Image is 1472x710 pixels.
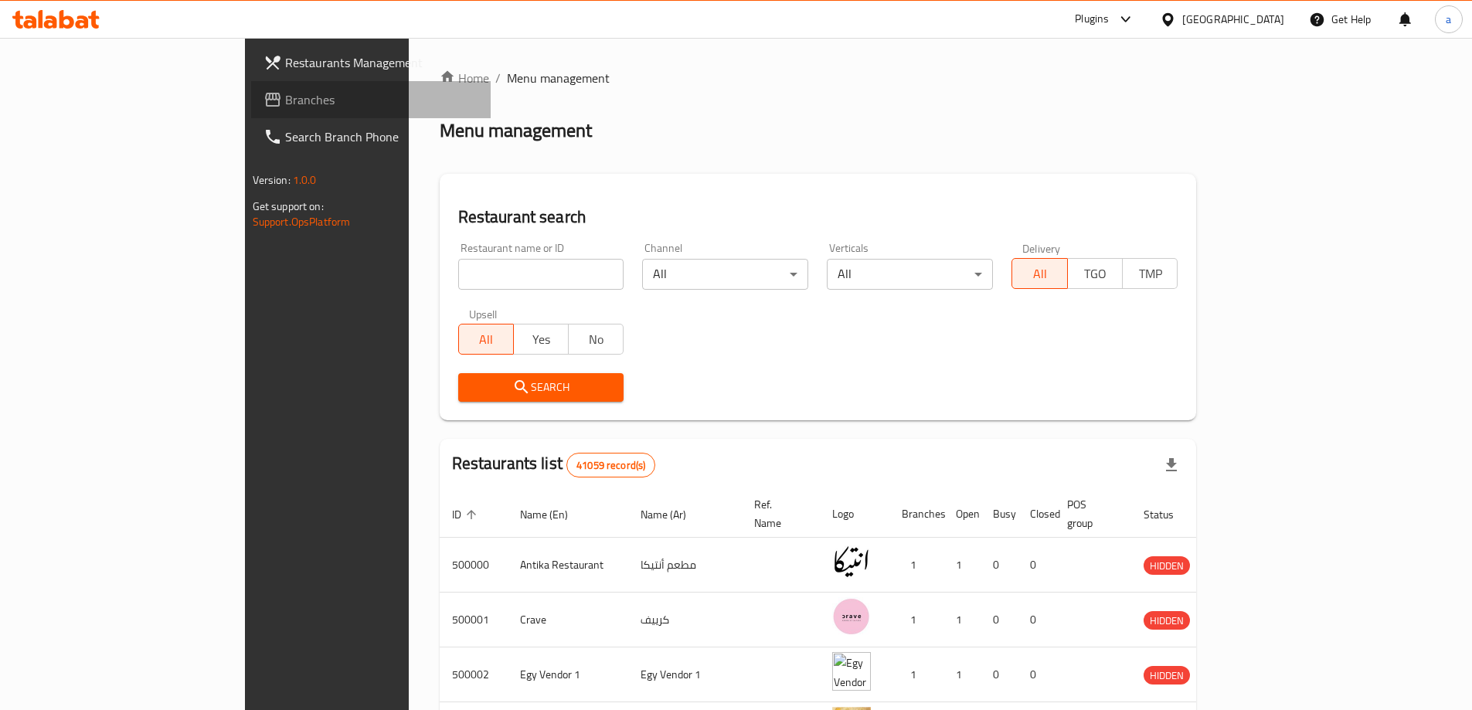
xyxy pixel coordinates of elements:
[285,53,478,72] span: Restaurants Management
[520,505,588,524] span: Name (En)
[1144,666,1190,685] div: HIDDEN
[1144,612,1190,630] span: HIDDEN
[832,597,871,636] img: Crave
[458,373,624,402] button: Search
[1144,557,1190,575] span: HIDDEN
[827,259,993,290] div: All
[440,69,1197,87] nav: breadcrumb
[495,69,501,87] li: /
[458,206,1178,229] h2: Restaurant search
[566,453,655,477] div: Total records count
[641,505,706,524] span: Name (Ar)
[293,170,317,190] span: 1.0.0
[568,324,624,355] button: No
[1144,611,1190,630] div: HIDDEN
[889,491,943,538] th: Branches
[832,652,871,691] img: Egy Vendor 1
[628,593,742,647] td: كرييف
[452,505,481,524] span: ID
[981,647,1018,702] td: 0
[981,491,1018,538] th: Busy
[253,212,351,232] a: Support.OpsPlatform
[943,491,981,538] th: Open
[1153,447,1190,484] div: Export file
[1144,556,1190,575] div: HIDDEN
[458,324,514,355] button: All
[1067,258,1123,289] button: TGO
[285,127,478,146] span: Search Branch Phone
[1144,667,1190,685] span: HIDDEN
[1018,538,1055,593] td: 0
[1074,263,1117,285] span: TGO
[507,69,610,87] span: Menu management
[469,308,498,319] label: Upsell
[251,44,491,81] a: Restaurants Management
[1446,11,1451,28] span: a
[1075,10,1109,29] div: Plugins
[889,538,943,593] td: 1
[1182,11,1284,28] div: [GEOGRAPHIC_DATA]
[253,170,291,190] span: Version:
[628,538,742,593] td: مطعم أنتيكا
[1011,258,1067,289] button: All
[642,259,808,290] div: All
[508,593,628,647] td: Crave
[1018,647,1055,702] td: 0
[465,328,508,351] span: All
[943,647,981,702] td: 1
[889,647,943,702] td: 1
[943,593,981,647] td: 1
[889,593,943,647] td: 1
[440,118,592,143] h2: Menu management
[508,538,628,593] td: Antika Restaurant
[981,593,1018,647] td: 0
[820,491,889,538] th: Logo
[628,647,742,702] td: Egy Vendor 1
[508,647,628,702] td: Egy Vendor 1
[943,538,981,593] td: 1
[981,538,1018,593] td: 0
[1067,495,1113,532] span: POS group
[1144,505,1194,524] span: Status
[575,328,617,351] span: No
[567,458,654,473] span: 41059 record(s)
[1018,491,1055,538] th: Closed
[513,324,569,355] button: Yes
[520,328,563,351] span: Yes
[452,452,656,477] h2: Restaurants list
[1018,263,1061,285] span: All
[285,90,478,109] span: Branches
[1129,263,1171,285] span: TMP
[832,542,871,581] img: Antika Restaurant
[458,259,624,290] input: Search for restaurant name or ID..
[471,378,612,397] span: Search
[1022,243,1061,253] label: Delivery
[251,118,491,155] a: Search Branch Phone
[1122,258,1178,289] button: TMP
[253,196,324,216] span: Get support on:
[1018,593,1055,647] td: 0
[251,81,491,118] a: Branches
[754,495,801,532] span: Ref. Name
